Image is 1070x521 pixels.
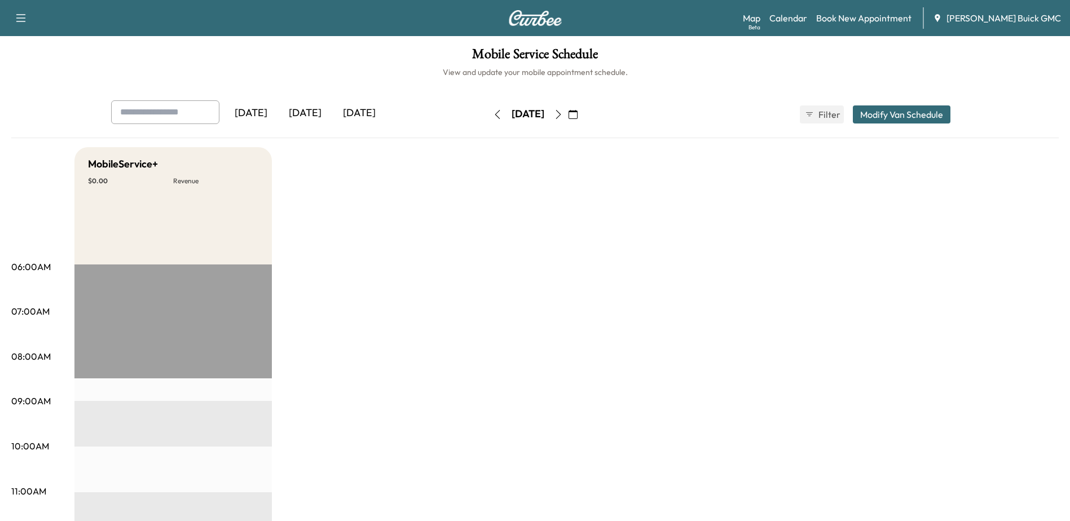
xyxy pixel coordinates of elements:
p: 10:00AM [11,439,49,453]
div: [DATE] [332,100,386,126]
a: Book New Appointment [816,11,912,25]
p: $ 0.00 [88,176,173,186]
p: 07:00AM [11,304,50,318]
p: 06:00AM [11,260,51,273]
div: [DATE] [224,100,278,126]
img: Curbee Logo [508,10,562,26]
div: [DATE] [278,100,332,126]
p: Revenue [173,176,258,186]
div: Beta [748,23,760,32]
h5: MobileService+ [88,156,158,172]
a: MapBeta [743,11,760,25]
p: 09:00AM [11,394,51,408]
button: Modify Van Schedule [853,105,950,123]
p: 11:00AM [11,484,46,498]
span: [PERSON_NAME] Buick GMC [946,11,1061,25]
button: Filter [800,105,844,123]
div: [DATE] [512,107,544,121]
h1: Mobile Service Schedule [11,47,1059,67]
a: Calendar [769,11,807,25]
h6: View and update your mobile appointment schedule. [11,67,1059,78]
span: Filter [818,108,839,121]
p: 08:00AM [11,350,51,363]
